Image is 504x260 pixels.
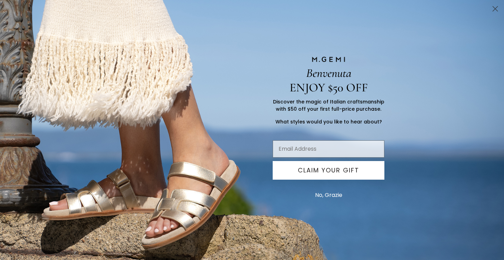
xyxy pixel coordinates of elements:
[489,3,501,15] button: Close dialog
[290,80,368,95] span: ENJOY $50 OFF
[312,187,346,204] button: No, Grazie
[273,140,384,158] input: Email Address
[306,66,351,80] span: Benvenuta
[273,161,384,180] button: CLAIM YOUR GIFT
[311,56,346,62] img: M.GEMI
[275,118,382,125] span: What styles would you like to hear about?
[273,98,384,112] span: Discover the magic of Italian craftsmanship with $50 off your first full-price purchase.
